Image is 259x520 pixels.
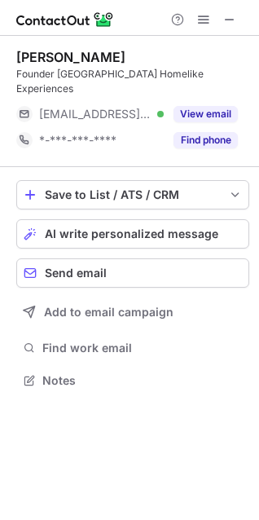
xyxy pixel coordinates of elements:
[42,373,243,388] span: Notes
[16,369,249,392] button: Notes
[16,297,249,327] button: Add to email campaign
[39,107,151,121] span: [EMAIL_ADDRESS][DOMAIN_NAME]
[44,306,173,319] span: Add to email campaign
[173,132,238,148] button: Reveal Button
[45,188,221,201] div: Save to List / ATS / CRM
[45,227,218,240] span: AI write personalized message
[16,337,249,359] button: Find work email
[16,258,249,288] button: Send email
[16,180,249,209] button: save-profile-one-click
[16,67,249,96] div: Founder [GEOGRAPHIC_DATA] Homelike Experiences
[45,267,107,280] span: Send email
[16,10,114,29] img: ContactOut v5.3.10
[16,49,125,65] div: [PERSON_NAME]
[42,341,243,355] span: Find work email
[16,219,249,249] button: AI write personalized message
[173,106,238,122] button: Reveal Button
